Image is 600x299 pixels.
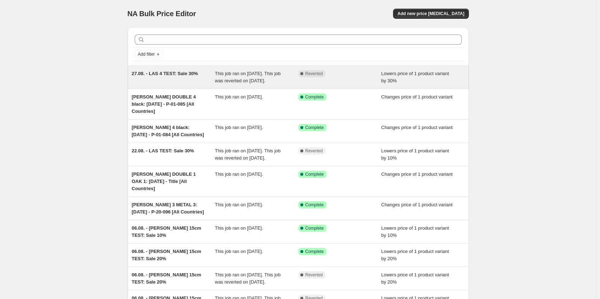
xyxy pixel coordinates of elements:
[215,249,263,254] span: This job ran on [DATE].
[381,225,449,238] span: Lowers price of 1 product variant by 10%
[215,171,263,177] span: This job ran on [DATE].
[381,202,453,207] span: Changes price of 1 product variant
[215,272,281,285] span: This job ran on [DATE]. This job was reverted on [DATE].
[215,202,263,207] span: This job ran on [DATE].
[132,272,202,285] span: 06.08. - [PERSON_NAME] 15cm TEST: Sale 20%
[132,202,204,215] span: [PERSON_NAME] 3 METAL 3: [DATE] - P-20-096 [All Countries]
[397,11,464,17] span: Add new price [MEDICAL_DATA]
[135,50,163,59] button: Add filter
[381,148,449,161] span: Lowers price of 1 product variant by 10%
[215,94,263,100] span: This job ran on [DATE].
[393,9,469,19] button: Add new price [MEDICAL_DATA]
[132,148,194,153] span: 22.08. - LAS TEST: Sale 30%
[381,272,449,285] span: Lowers price of 1 product variant by 20%
[132,225,202,238] span: 06.08. - [PERSON_NAME] 15cm TEST: Sale 10%
[305,148,323,154] span: Reverted
[381,125,453,130] span: Changes price of 1 product variant
[132,94,196,114] span: [PERSON_NAME] DOUBLE 4 black: [DATE] - P-01-085 [All Countries]
[128,10,196,18] span: NA Bulk Price Editor
[381,171,453,177] span: Changes price of 1 product variant
[305,202,324,208] span: Complete
[305,71,323,77] span: Reverted
[215,125,263,130] span: This job ran on [DATE].
[305,249,324,254] span: Complete
[132,249,202,261] span: 06.08. - [PERSON_NAME] 15cm TEST: Sale 20%
[381,71,449,83] span: Lowers price of 1 product variant by 30%
[132,125,204,137] span: [PERSON_NAME] 4 black: [DATE] - P-01-084 [All Countries]
[305,272,323,278] span: Reverted
[215,225,263,231] span: This job ran on [DATE].
[132,171,196,191] span: [PERSON_NAME] DOUBLE 1 OAK 1: [DATE] - Title [All Countries]
[305,225,324,231] span: Complete
[305,171,324,177] span: Complete
[215,71,281,83] span: This job ran on [DATE]. This job was reverted on [DATE].
[305,125,324,130] span: Complete
[215,148,281,161] span: This job ran on [DATE]. This job was reverted on [DATE].
[381,249,449,261] span: Lowers price of 1 product variant by 20%
[132,71,198,76] span: 27.08. - LAS 4 TEST: Sale 30%
[381,94,453,100] span: Changes price of 1 product variant
[138,51,155,57] span: Add filter
[305,94,324,100] span: Complete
